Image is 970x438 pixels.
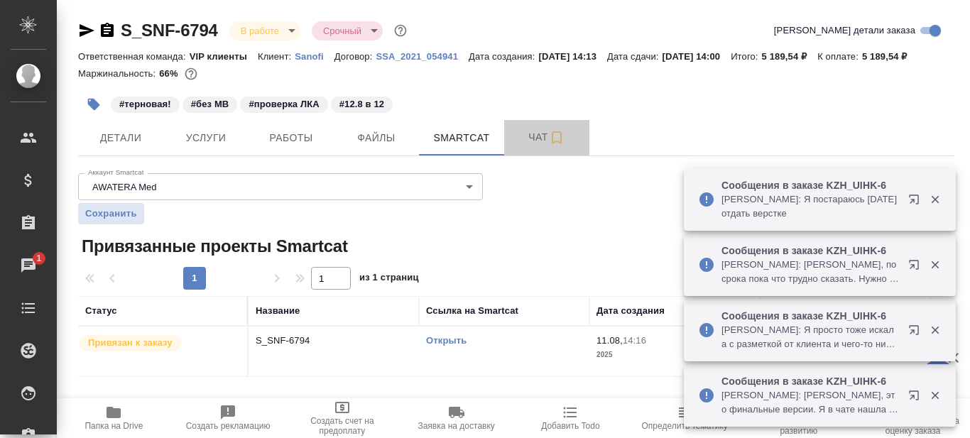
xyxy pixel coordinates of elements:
p: #12.8 в 12 [339,97,384,111]
span: 12.8 в 12 [329,97,394,109]
svg: Подписаться [548,129,565,146]
span: Детали [87,129,155,147]
p: VIP клиенты [190,51,258,62]
button: Доп статусы указывают на важность/срочность заказа [391,21,410,40]
p: Сообщения в заказе KZH_UIHK-6 [721,309,899,323]
p: 2025 [596,348,753,362]
a: S_SNF-6794 [121,21,218,40]
p: 66% [159,68,181,79]
p: К оплате: [817,51,862,62]
button: Скопировать ссылку для ЯМессенджера [78,22,95,39]
p: S_SNF-6794 [256,334,412,348]
span: [PERSON_NAME] детали заказа [774,23,915,38]
p: #терновая! [119,97,171,111]
div: В работе [312,21,383,40]
span: Работы [257,129,325,147]
p: [DATE] 14:13 [538,51,607,62]
p: [DATE] 14:00 [663,51,731,62]
button: Закрыть [920,324,949,336]
a: 1 [4,248,53,283]
button: Сохранить [78,203,144,224]
p: Привязан к заказу [88,336,173,350]
div: AWATERA Med [78,173,483,200]
span: Сохранить [85,207,137,221]
p: #без МВ [191,97,229,111]
span: 1 [28,251,50,265]
p: 5 189,54 ₽ [862,51,918,62]
p: Маржинальность: [78,68,159,79]
button: Закрыть [920,258,949,271]
button: Добавить тэг [78,89,109,120]
p: [PERSON_NAME]: [PERSON_NAME], по срока пока что трудно сказать. Нужно разметить правки, это точно... [721,258,899,286]
p: SSA_2021_054941 [376,51,469,62]
p: Договор: [334,51,376,62]
div: В работе [229,21,300,40]
p: Сообщения в заказе KZH_UIHK-6 [721,243,899,258]
span: терновая! [109,97,181,109]
p: Sanofi [295,51,334,62]
p: Дата сдачи: [607,51,662,62]
button: Открыть в новой вкладке [900,381,934,415]
a: SSA_2021_054941 [376,50,469,62]
span: из 1 страниц [359,269,419,290]
a: Sanofi [295,50,334,62]
p: #проверка ЛКА [249,97,319,111]
p: 5 189,54 ₽ [762,51,818,62]
button: Чтобы определение сработало, загрузи исходные файлы на странице "файлы" и привяжи проект в SmartCat [628,398,742,438]
div: Ссылка на Smartcat [426,304,518,318]
span: проверка ЛКА [239,97,329,109]
p: Дата создания: [469,51,538,62]
button: Открыть в новой вкладке [900,251,934,285]
p: Клиент: [258,51,295,62]
button: AWATERA Med [88,181,161,193]
div: Дата создания [596,304,665,318]
p: 14:16 [623,335,646,346]
p: [PERSON_NAME]: Я просто тоже искала с разметкой от клиента и чего-то ничего не обнаружила. Прости... [721,323,899,351]
p: Итого: [731,51,761,62]
span: Чат [513,128,581,146]
span: Привязанные проекты Smartcat [78,235,348,258]
div: Название [256,304,300,318]
span: Файлы [342,129,410,147]
button: Скопировать ссылку [99,22,116,39]
span: без МВ [181,97,239,109]
span: Услуги [172,129,240,147]
button: Закрыть [920,389,949,402]
p: Сообщения в заказе KZH_UIHK-6 [721,374,899,388]
span: Smartcat [427,129,496,147]
button: Открыть в новой вкладке [900,185,934,219]
button: 1457.22 RUB; [182,65,200,83]
a: Открыть [426,335,467,346]
p: [PERSON_NAME]: Я постараюсь [DATE] отдать верстке [721,192,899,221]
p: Ответственная команда: [78,51,190,62]
button: Закрыть [920,193,949,206]
button: Срочный [319,25,366,37]
p: 11.08, [596,335,623,346]
div: Статус [85,304,117,318]
p: Сообщения в заказе KZH_UIHK-6 [721,178,899,192]
button: В работе [236,25,283,37]
p: [PERSON_NAME]: [PERSON_NAME], это финальные версии. Я в чате нашла размеченные клиентом файлы с 2... [721,388,899,417]
button: Открыть в новой вкладке [900,316,934,350]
